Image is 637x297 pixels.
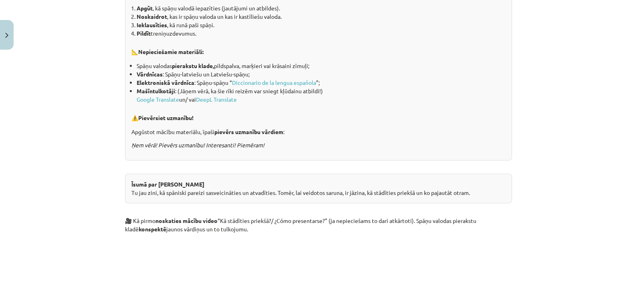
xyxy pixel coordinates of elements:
[137,78,506,87] li: : Spāņu-spāņu “ ”;
[137,30,151,37] strong: Pildīt
[137,62,506,70] li: Spāņu valodas pildspalva, marķieri vai krāsaini zīmuļi;
[138,114,194,121] b: Pievērsiet uzmanību!
[137,12,506,21] li: , kas ir spāņu valoda un kas ir kastīliešu valoda.
[131,128,506,136] p: Apgūstot mācību materiālu, īpaši :
[137,96,179,103] a: Google Translate
[137,87,175,94] strong: Mašīntulkotāji
[137,70,163,78] strong: Vārdnīcas
[131,108,506,123] p: ⚠️
[5,33,8,38] img: icon-close-lesson-0947bae3869378f0d4975bcd49f059093ad1ed9edebbc8119c70593378902aed.svg
[131,181,204,188] strong: Īsumā par [PERSON_NAME]
[137,29,506,38] li: treniņuzdevumus.
[137,13,167,20] strong: Noskaidrot
[137,87,506,104] li: : (Jāņem vērā, ka šie rīki reizēm var sniegt kļūdainu atbildi!) un/ vai
[131,42,506,57] p: 📐
[137,79,194,86] strong: Elektroniskā vārdnīca
[137,4,153,12] strong: Apgūt
[172,62,214,69] strong: pierakstu klade,
[138,48,204,55] b: Nepieciešamie materiāli:
[131,141,264,148] em: Ņem vērā! Pievērs uzmanību! Interesanti! Piemēram!
[196,96,237,103] a: DeepL Translate
[125,217,512,233] p: 🎥 Kā pirmo “Kā stādīties priekšā?/ ¿Cómo presentarse?” (ja nepieciešams to dari atkārtoti). Spāņu...
[214,128,283,135] strong: pievērs uzmanību vārdiem
[137,70,506,78] li: : Spāņu-latviešu un Latviešu-spāņu;
[155,217,218,224] strong: noskaties mācību video
[137,21,167,28] strong: Ieklausīties
[232,79,316,86] a: Diccionario de la lengua española
[137,4,506,12] li: , kā spāņu valodā iepazīties (jautājumi un atbildes).
[137,21,506,29] li: , kā runā paši spāņi.
[139,225,166,233] strong: konspektē
[125,174,512,203] div: Tu jau zini, kā spāniski pareizi sasveicināties un atvadīties. Tomēr, lai veidotos saruna, ir jāz...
